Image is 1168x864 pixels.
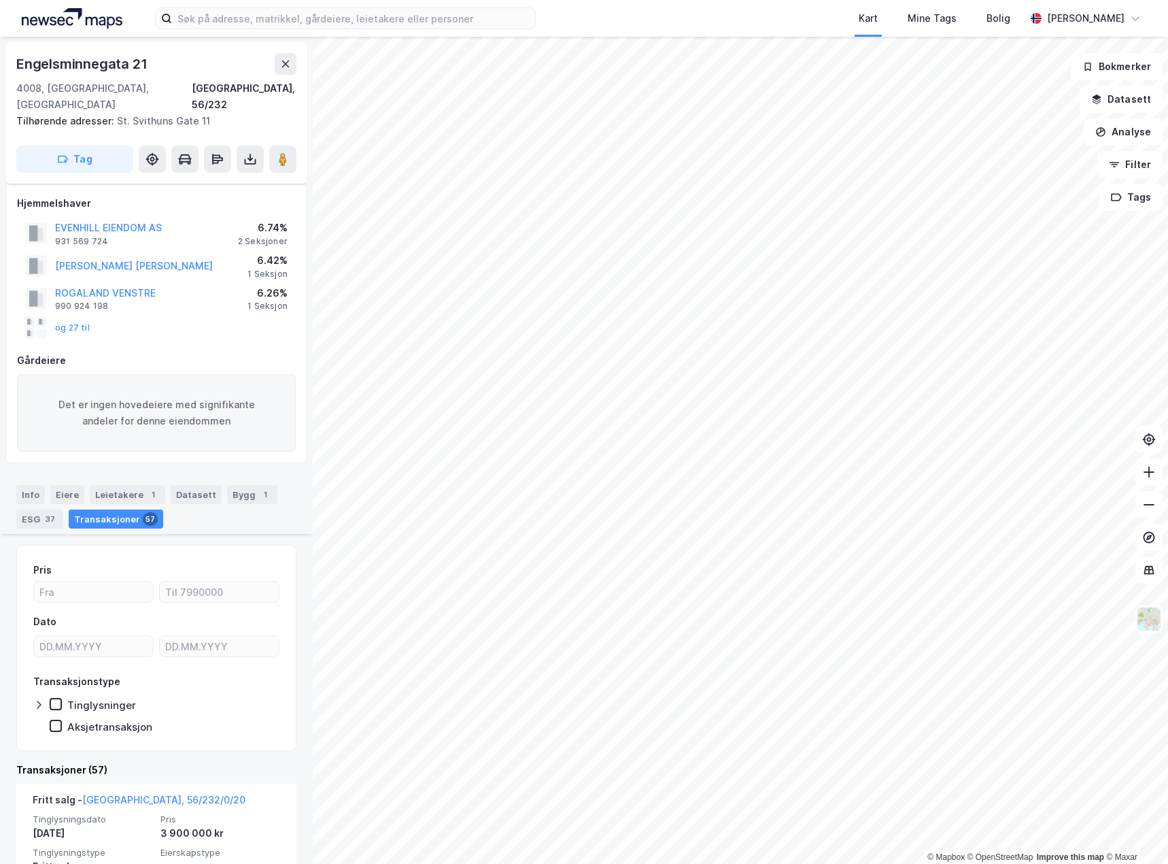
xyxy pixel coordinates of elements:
[908,10,957,27] div: Mine Tags
[34,582,153,602] input: Fra
[22,8,122,29] img: logo.a4113a55bc3d86da70a041830d287a7e.svg
[1136,606,1162,632] img: Z
[67,720,152,733] div: Aksjetransaksjon
[967,852,1033,862] a: OpenStreetMap
[17,195,296,212] div: Hjemmelshaver
[16,80,192,113] div: 4008, [GEOGRAPHIC_DATA], [GEOGRAPHIC_DATA]
[16,113,286,129] div: St. Svithuns Gate 11
[1037,852,1104,862] a: Improve this map
[1100,799,1168,864] iframe: Chat Widget
[859,10,878,27] div: Kart
[55,301,108,312] div: 990 924 198
[33,825,152,842] div: [DATE]
[43,512,58,526] div: 37
[1099,184,1163,211] button: Tags
[146,488,160,501] div: 1
[238,220,288,236] div: 6.74%
[33,814,152,825] span: Tinglysningsdato
[55,236,108,247] div: 931 569 724
[160,582,279,602] input: Til 7990000
[17,374,296,452] div: Det er ingen hovedeiere med signifikante andeler for denne eiendommen
[160,814,280,825] span: Pris
[16,53,150,75] div: Engelsminnegata 21
[16,146,133,173] button: Tag
[33,562,52,578] div: Pris
[258,488,272,501] div: 1
[247,285,288,301] div: 6.26%
[1047,10,1124,27] div: [PERSON_NAME]
[160,847,280,859] span: Eierskapstype
[33,674,120,690] div: Transaksjonstype
[33,847,152,859] span: Tinglysningstype
[171,485,222,504] div: Datasett
[1097,151,1163,178] button: Filter
[247,252,288,269] div: 6.42%
[69,510,163,529] div: Transaksjoner
[143,512,158,526] div: 57
[986,10,1010,27] div: Bolig
[192,80,297,113] div: [GEOGRAPHIC_DATA], 56/232
[160,636,279,657] input: DD.MM.YYYY
[172,8,535,29] input: Søk på adresse, matrikkel, gårdeiere, leietakere eller personer
[33,614,56,630] div: Dato
[247,269,288,280] div: 1 Seksjon
[1100,799,1168,864] div: Kontrollprogram for chat
[33,792,245,814] div: Fritt salg -
[238,236,288,247] div: 2 Seksjoner
[227,485,277,504] div: Bygg
[16,510,63,529] div: ESG
[16,762,296,778] div: Transaksjoner (57)
[82,794,245,805] a: [GEOGRAPHIC_DATA], 56/232/0/20
[247,301,288,312] div: 1 Seksjon
[1084,118,1163,146] button: Analyse
[34,636,153,657] input: DD.MM.YYYY
[90,485,165,504] div: Leietakere
[1080,86,1163,113] button: Datasett
[67,699,136,712] div: Tinglysninger
[50,485,84,504] div: Eiere
[16,485,45,504] div: Info
[17,352,296,369] div: Gårdeiere
[16,115,117,127] span: Tilhørende adresser:
[1071,53,1163,80] button: Bokmerker
[160,825,280,842] div: 3 900 000 kr
[927,852,965,862] a: Mapbox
